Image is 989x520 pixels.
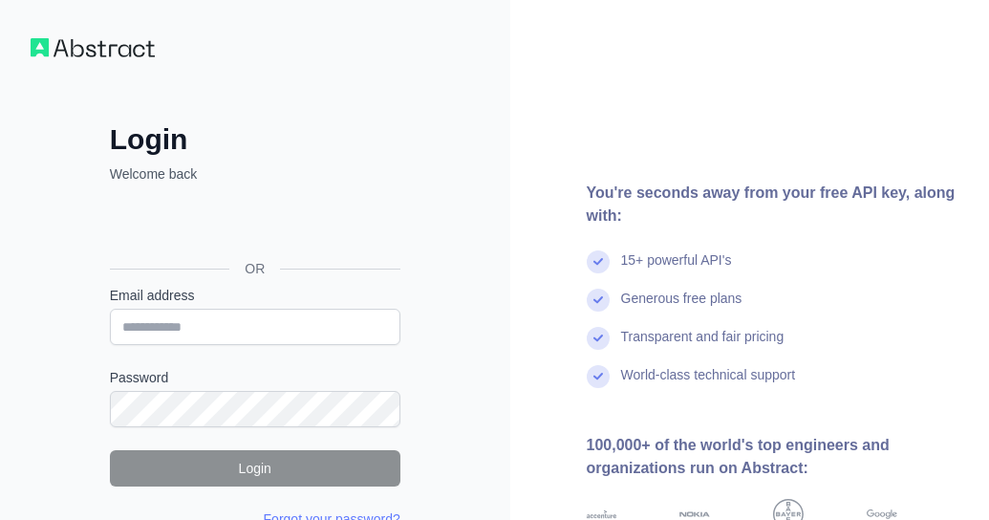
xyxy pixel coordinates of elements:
[587,327,610,350] img: check mark
[31,38,155,57] img: Workflow
[621,250,732,289] div: 15+ powerful API's
[110,286,400,305] label: Email address
[587,289,610,312] img: check mark
[621,365,796,403] div: World-class technical support
[587,182,959,227] div: You're seconds away from your free API key, along with:
[621,327,785,365] div: Transparent and fair pricing
[229,259,280,278] span: OR
[110,122,400,157] h2: Login
[100,205,406,247] iframe: Sign in with Google Button
[587,250,610,273] img: check mark
[110,368,400,387] label: Password
[587,434,959,480] div: 100,000+ of the world's top engineers and organizations run on Abstract:
[110,450,400,487] button: Login
[110,164,400,184] p: Welcome back
[587,365,610,388] img: check mark
[621,289,742,327] div: Generous free plans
